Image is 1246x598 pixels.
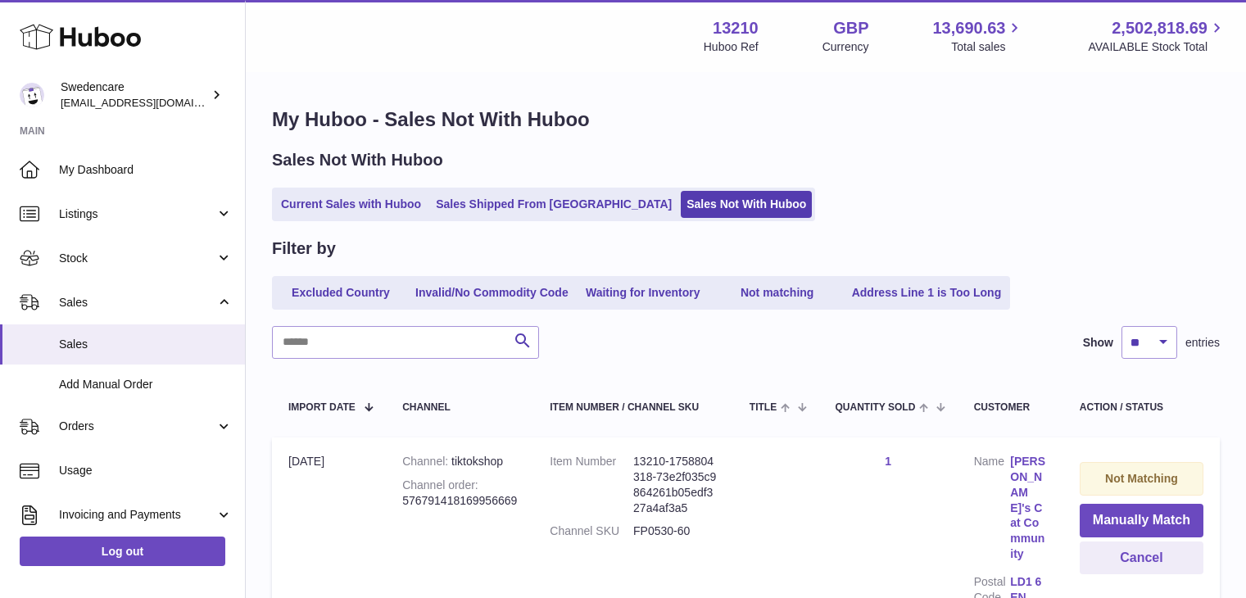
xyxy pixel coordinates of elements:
[1080,504,1203,537] button: Manually Match
[272,106,1220,133] h1: My Huboo - Sales Not With Huboo
[974,454,1011,566] dt: Name
[932,17,1024,55] a: 13,690.63 Total sales
[1112,17,1207,39] span: 2,502,818.69
[61,96,241,109] span: [EMAIL_ADDRESS][DOMAIN_NAME]
[1080,541,1203,575] button: Cancel
[833,17,868,39] strong: GBP
[633,454,717,516] dd: 13210-1758804318-73e2f035c9864261b05edf327a4af3a5
[550,523,633,539] dt: Channel SKU
[932,17,1005,39] span: 13,690.63
[59,463,233,478] span: Usage
[885,455,891,468] a: 1
[846,279,1008,306] a: Address Line 1 is Too Long
[1080,402,1203,413] div: Action / Status
[402,478,478,492] strong: Channel order
[1088,39,1226,55] span: AVAILABLE Stock Total
[1010,454,1047,562] a: [PERSON_NAME]'s Cat Community
[402,455,451,468] strong: Channel
[712,279,843,306] a: Not matching
[704,39,759,55] div: Huboo Ref
[713,17,759,39] strong: 13210
[20,537,225,566] a: Log out
[410,279,574,306] a: Invalid/No Commodity Code
[402,402,517,413] div: Channel
[550,402,717,413] div: Item Number / Channel SKU
[59,507,215,523] span: Invoicing and Payments
[633,523,717,539] dd: FP0530-60
[275,279,406,306] a: Excluded Country
[59,162,233,178] span: My Dashboard
[550,454,633,516] dt: Item Number
[59,419,215,434] span: Orders
[275,191,427,218] a: Current Sales with Huboo
[59,251,215,266] span: Stock
[402,454,517,469] div: tiktokshop
[1185,335,1220,351] span: entries
[578,279,709,306] a: Waiting for Inventory
[288,402,356,413] span: Import date
[822,39,869,55] div: Currency
[1083,335,1113,351] label: Show
[681,191,812,218] a: Sales Not With Huboo
[59,377,233,392] span: Add Manual Order
[430,191,677,218] a: Sales Shipped From [GEOGRAPHIC_DATA]
[1105,472,1178,485] strong: Not Matching
[272,238,336,260] h2: Filter by
[59,337,233,352] span: Sales
[59,206,215,222] span: Listings
[61,79,208,111] div: Swedencare
[836,402,916,413] span: Quantity Sold
[951,39,1024,55] span: Total sales
[750,402,777,413] span: Title
[974,402,1047,413] div: Customer
[59,295,215,310] span: Sales
[20,83,44,107] img: internalAdmin-13210@internal.huboo.com
[272,149,443,171] h2: Sales Not With Huboo
[402,478,517,509] div: 576791418169956669
[1088,17,1226,55] a: 2,502,818.69 AVAILABLE Stock Total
